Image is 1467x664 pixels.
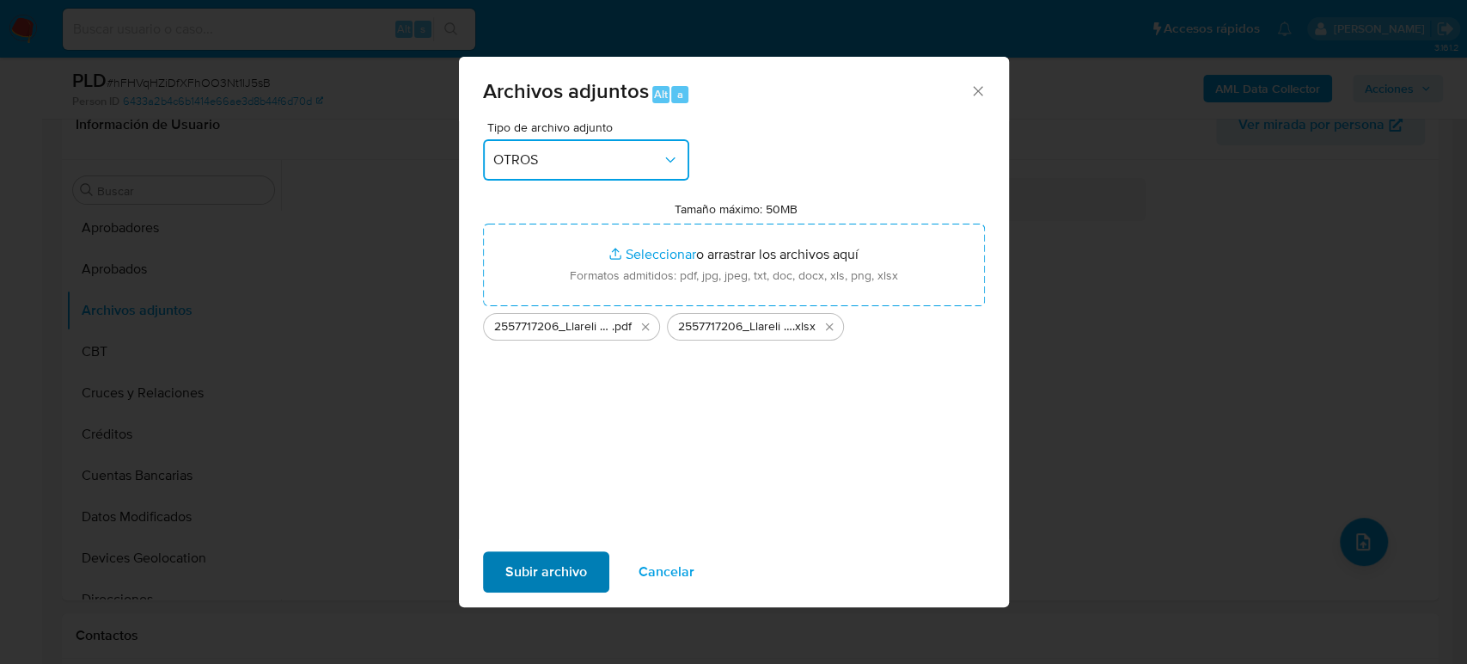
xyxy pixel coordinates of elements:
[639,553,694,591] span: Cancelar
[483,306,985,341] ul: Archivos seleccionados
[493,151,662,169] span: OTROS
[483,551,609,593] button: Subir archivo
[505,553,587,591] span: Subir archivo
[654,86,668,102] span: Alt
[612,318,632,335] span: .pdf
[969,83,985,98] button: Cerrar
[677,86,683,102] span: a
[819,317,840,337] button: Eliminar 2557717206_Llareli Reynoso_Septiembre2025.xlsx
[675,201,798,217] label: Tamaño máximo: 50MB
[616,551,717,593] button: Cancelar
[487,121,694,133] span: Tipo de archivo adjunto
[792,318,816,335] span: .xlsx
[635,317,656,337] button: Eliminar 2557717206_Llareli Reynoso_Septiembre2025.pdf
[494,318,612,335] span: 2557717206_Llareli Reynoso_Septiembre2025
[483,139,689,181] button: OTROS
[678,318,792,335] span: 2557717206_Llareli Reynoso_Septiembre2025
[483,76,649,106] span: Archivos adjuntos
